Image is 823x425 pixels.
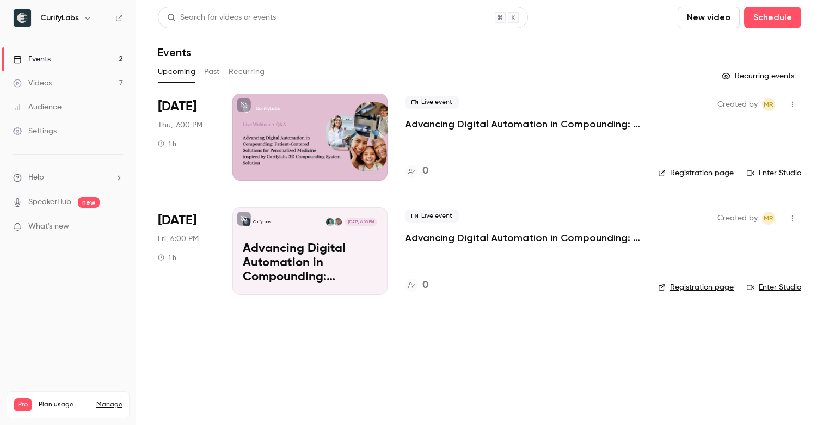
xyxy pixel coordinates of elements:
[345,218,377,226] span: [DATE] 6:00 PM
[158,139,176,148] div: 1 h
[764,98,773,111] span: MR
[78,197,100,208] span: new
[167,12,276,23] div: Search for videos or events
[204,63,220,81] button: Past
[678,7,740,28] button: New video
[13,78,52,89] div: Videos
[717,67,801,85] button: Recurring events
[28,221,69,232] span: What's new
[110,222,123,232] iframe: Noticeable Trigger
[28,196,71,208] a: SpeakerHub
[747,168,801,178] a: Enter Studio
[405,118,641,131] a: Advancing Digital Automation in Compounding: Patient-Centered Solutions for Personalized Medicine...
[658,282,734,293] a: Registration page
[158,233,199,244] span: Fri, 6:00 PM
[40,13,79,23] h6: CurifyLabs
[158,63,195,81] button: Upcoming
[39,401,90,409] span: Plan usage
[158,98,196,115] span: [DATE]
[334,218,342,226] img: Niklas Sandler
[405,210,459,223] span: Live event
[229,63,265,81] button: Recurring
[232,207,388,294] a: Advancing Digital Automation in Compounding: Patient-Centered Solutions for Personalized Medicine...
[405,231,641,244] a: Advancing Digital Automation in Compounding: Patient-Centered Solutions for Personalized Medicine...
[158,94,215,181] div: Sep 18 Thu, 7:00 PM (Europe/Helsinki)
[717,212,758,225] span: Created by
[747,282,801,293] a: Enter Studio
[28,172,44,183] span: Help
[253,219,271,225] p: CurifyLabs
[243,242,377,284] p: Advancing Digital Automation in Compounding: Patient-Centered Solutions for Personalized Medicine...
[717,98,758,111] span: Created by
[405,96,459,109] span: Live event
[405,164,428,178] a: 0
[158,207,215,294] div: Sep 19 Fri, 6:00 PM (Europe/Helsinki)
[158,120,202,131] span: Thu, 7:00 PM
[422,164,428,178] h4: 0
[764,212,773,225] span: MR
[744,7,801,28] button: Schedule
[158,212,196,229] span: [DATE]
[762,98,775,111] span: Marion Roussel
[658,168,734,178] a: Registration page
[14,9,31,27] img: CurifyLabs
[158,46,191,59] h1: Events
[762,212,775,225] span: Marion Roussel
[405,278,428,293] a: 0
[13,54,51,65] div: Events
[13,172,123,183] li: help-dropdown-opener
[326,218,334,226] img: Ludmila Hrižanovska
[422,278,428,293] h4: 0
[96,401,122,409] a: Manage
[158,253,176,262] div: 1 h
[14,398,32,411] span: Pro
[13,126,57,137] div: Settings
[13,102,62,113] div: Audience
